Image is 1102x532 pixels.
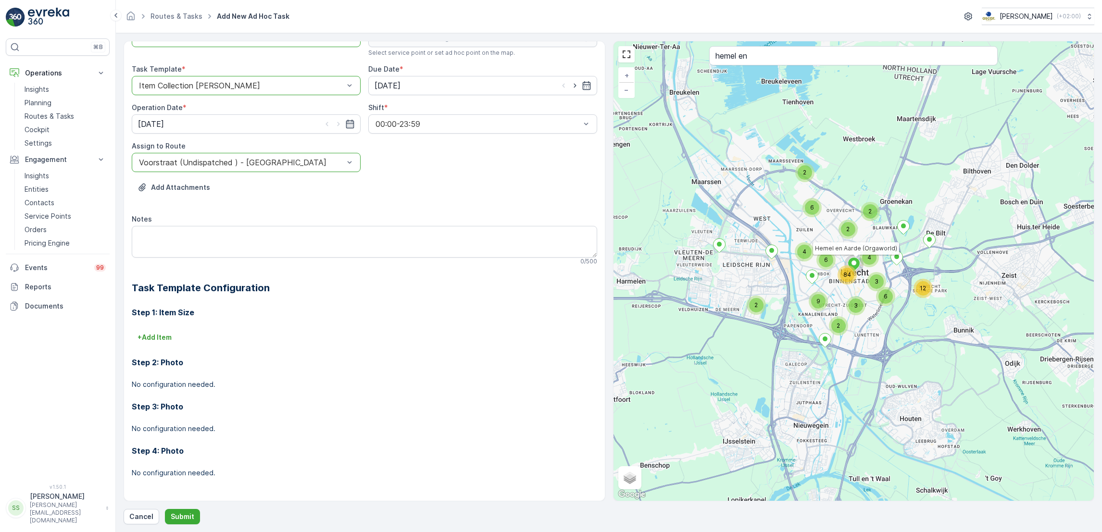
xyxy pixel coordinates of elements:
[25,185,49,194] p: Entities
[868,208,872,215] span: 2
[28,8,69,27] img: logo_light-DOdMpM7g.png
[802,248,806,255] span: 4
[838,265,857,285] div: 84
[132,215,152,223] label: Notes
[21,96,110,110] a: Planning
[6,150,110,169] button: Engagement
[616,488,648,501] img: Google
[824,256,828,263] span: 6
[829,316,848,335] div: 2
[867,254,871,261] span: 4
[580,258,597,265] p: 0 / 500
[21,236,110,250] a: Pricing Engine
[803,169,806,176] span: 2
[25,263,88,272] p: Events
[25,85,49,94] p: Insights
[21,183,110,196] a: Entities
[860,248,879,267] div: 4
[132,142,186,150] label: Assign to Route
[125,14,136,23] a: Homepage
[914,279,933,298] div: 12
[215,12,291,21] span: Add New Ad Hoc Task
[132,401,597,412] h3: Step 3: Photo
[6,297,110,316] a: Documents
[616,488,648,501] a: Open this area in Google Maps (opens a new window)
[21,169,110,183] a: Insights
[138,333,172,342] p: + Add Item
[884,293,888,300] span: 6
[876,287,895,306] div: 6
[25,301,106,311] p: Documents
[795,163,814,182] div: 2
[132,307,597,318] h3: Step 1: Item Size
[132,281,597,295] h2: Task Template Configuration
[165,509,200,524] button: Submit
[843,271,851,278] span: 84
[816,297,820,305] span: 9
[624,86,629,94] span: −
[132,424,597,433] p: No configuration needed.
[846,296,865,315] div: 3
[25,238,70,248] p: Pricing Engine
[982,8,1094,25] button: [PERSON_NAME](+02:00)
[132,468,597,478] p: No configuration needed.
[854,302,858,309] span: 3
[132,65,182,73] label: Task Template
[709,46,998,65] input: Search address or service points
[21,83,110,96] a: Insights
[619,83,634,97] a: Zoom Out
[837,322,840,329] span: 2
[802,198,822,217] div: 6
[368,103,384,111] label: Shift
[132,380,597,389] p: No configuration needed.
[30,492,101,501] p: [PERSON_NAME]
[619,467,640,488] a: Layers
[96,264,104,272] p: 99
[810,204,814,211] span: 6
[1057,12,1081,20] p: ( +02:00 )
[6,258,110,277] a: Events99
[867,272,886,291] div: 3
[25,282,106,292] p: Reports
[920,285,926,292] span: 12
[132,445,597,457] h3: Step 4: Photo
[6,277,110,297] a: Reports
[619,68,634,83] a: Zoom In
[25,68,90,78] p: Operations
[132,357,597,368] h3: Step 2: Photo
[795,242,814,261] div: 4
[25,111,74,121] p: Routes & Tasks
[25,211,71,221] p: Service Points
[132,330,177,345] button: +Add Item
[754,301,758,309] span: 2
[619,47,634,62] a: View Fullscreen
[861,202,880,221] div: 2
[21,210,110,223] a: Service Points
[30,501,101,524] p: [PERSON_NAME][EMAIL_ADDRESS][DOMAIN_NAME]
[809,292,828,311] div: 9
[368,65,400,73] label: Due Date
[124,509,159,524] button: Cancel
[171,512,194,521] p: Submit
[368,49,515,57] span: Select service point or set ad hoc point on the map.
[368,76,597,95] input: dd/mm/yyyy
[93,43,103,51] p: ⌘B
[6,63,110,83] button: Operations
[25,171,49,181] p: Insights
[151,183,210,192] p: Add Attachments
[816,250,836,270] div: 6
[875,278,878,285] span: 3
[6,8,25,27] img: logo
[21,196,110,210] a: Contacts
[25,155,90,164] p: Engagement
[21,136,110,150] a: Settings
[25,225,47,235] p: Orders
[25,125,50,135] p: Cockpit
[839,220,858,239] div: 2
[21,123,110,136] a: Cockpit
[846,225,850,233] span: 2
[21,110,110,123] a: Routes & Tasks
[8,500,24,516] div: SS
[747,296,766,315] div: 2
[25,98,51,108] p: Planning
